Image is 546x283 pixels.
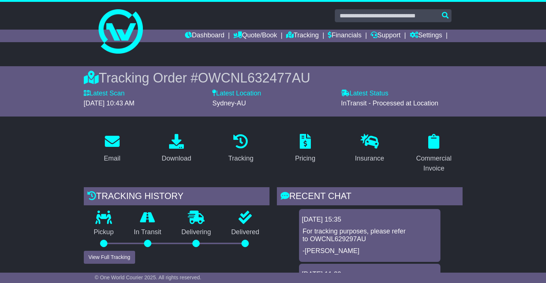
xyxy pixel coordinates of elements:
[221,228,269,236] p: Delivered
[84,228,124,236] p: Pickup
[303,247,437,255] p: -[PERSON_NAME]
[84,100,135,107] span: [DATE] 10:43 AM
[84,187,269,207] div: Tracking history
[328,30,361,42] a: Financials
[277,187,463,207] div: RECENT CHAT
[124,228,171,236] p: In Transit
[341,100,438,107] span: InTransit - Processed at Location
[341,90,388,98] label: Latest Status
[84,70,463,86] div: Tracking Order #
[410,30,442,42] a: Settings
[162,154,191,164] div: Download
[410,154,457,173] div: Commercial Invoice
[290,131,320,166] a: Pricing
[84,251,135,264] button: View Full Tracking
[212,100,246,107] span: Sydney-AU
[99,131,125,166] a: Email
[233,30,277,42] a: Quote/Book
[198,70,310,85] span: OWCNL632477AU
[295,154,315,164] div: Pricing
[157,131,196,166] a: Download
[95,274,202,280] span: © One World Courier 2025. All rights reserved.
[84,90,125,98] label: Latest Scan
[185,30,224,42] a: Dashboard
[171,228,221,236] p: Delivering
[355,154,384,164] div: Insurance
[405,131,462,176] a: Commercial Invoice
[228,154,253,164] div: Tracking
[302,270,437,279] div: [DATE] 11:29
[286,30,319,42] a: Tracking
[212,90,261,98] label: Latest Location
[350,131,389,166] a: Insurance
[223,131,258,166] a: Tracking
[303,228,437,243] p: For tracking purposes, please refer to OWCNL629297AU
[371,30,401,42] a: Support
[302,216,437,224] div: [DATE] 15:35
[104,154,120,164] div: Email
